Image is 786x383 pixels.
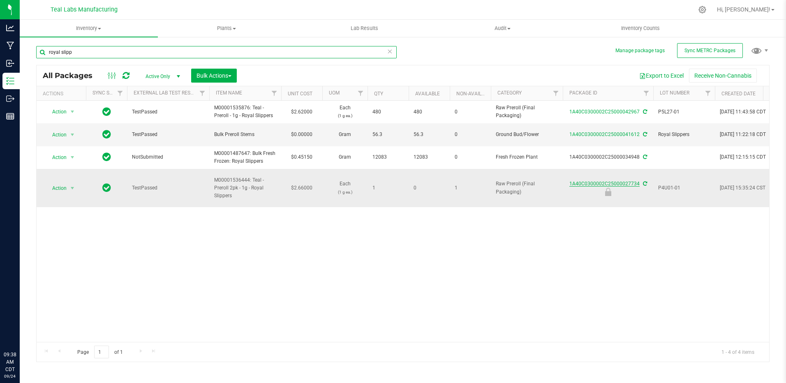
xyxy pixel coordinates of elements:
[288,91,312,97] a: Unit Cost
[281,146,322,169] td: $0.45150
[414,131,445,138] span: 56.3
[102,106,111,118] span: In Sync
[658,108,710,116] span: P5L27-01
[715,346,761,358] span: 1 - 4 of 4 items
[67,129,78,141] span: select
[281,123,322,146] td: $0.00000
[660,90,689,96] a: Lot Number
[354,86,368,100] a: Filter
[372,131,404,138] span: 56.3
[327,153,363,161] span: Gram
[6,95,14,103] inline-svg: Outbound
[496,180,558,196] span: Raw Preroll (Final Packaging)
[216,90,242,96] a: Item Name
[642,109,647,115] span: Sync from Compliance System
[414,153,445,161] span: 12083
[455,184,486,192] span: 1
[434,20,572,37] a: Audit
[701,86,715,100] a: Filter
[640,86,653,100] a: Filter
[132,184,204,192] span: TestPassed
[6,77,14,85] inline-svg: Inventory
[642,181,647,187] span: Sync from Compliance System
[374,91,383,97] a: Qty
[455,153,486,161] span: 0
[67,106,78,118] span: select
[496,104,558,120] span: Raw Preroll (Final Packaging)
[327,131,363,138] span: Gram
[415,91,440,97] a: Available
[721,91,756,97] a: Created Date
[455,108,486,116] span: 0
[268,86,281,100] a: Filter
[43,91,83,97] div: Actions
[196,72,231,79] span: Bulk Actions
[720,153,766,161] span: [DATE] 12:15:15 CDT
[158,25,296,32] span: Plants
[196,86,209,100] a: Filter
[720,131,766,138] span: [DATE] 11:22:18 CDT
[329,90,340,96] a: UOM
[387,46,393,57] span: Clear
[45,152,67,163] span: Action
[571,20,710,37] a: Inventory Counts
[102,182,111,194] span: In Sync
[6,24,14,32] inline-svg: Analytics
[102,129,111,140] span: In Sync
[497,90,522,96] a: Category
[20,20,158,37] a: Inventory
[434,25,571,32] span: Audit
[340,25,389,32] span: Lab Results
[327,104,363,120] span: Each
[214,150,276,165] span: M00001487647: Bulk Fresh Frozen: Royal Slippers
[720,184,765,192] span: [DATE] 15:35:24 CST
[158,20,296,37] a: Plants
[372,184,404,192] span: 1
[642,132,647,137] span: Sync from Compliance System
[214,131,276,138] span: Bulk Preroll Stems
[372,153,404,161] span: 12083
[658,184,710,192] span: P4U01-01
[43,71,101,80] span: All Packages
[67,152,78,163] span: select
[455,131,486,138] span: 0
[214,104,276,120] span: M00001535876: Teal - Preroll - 1g - Royal Slippers
[684,48,735,53] span: Sync METRC Packages
[414,108,445,116] span: 480
[496,153,558,161] span: Fresh Frozen Plant
[610,25,671,32] span: Inventory Counts
[45,129,67,141] span: Action
[4,351,16,373] p: 09:38 AM CDT
[549,86,563,100] a: Filter
[562,188,654,196] div: Not for Sale - Penny Out (TAYLOR NO TOUCHY!)
[697,6,707,14] div: Manage settings
[70,346,129,358] span: Page of 1
[372,108,404,116] span: 480
[677,43,743,58] button: Sync METRC Packages
[569,132,640,137] a: 1A40C0300002C25000041612
[45,106,67,118] span: Action
[496,131,558,138] span: Ground Bud/Flower
[658,131,710,138] span: Royal Slippers
[45,182,67,194] span: Action
[569,90,597,96] a: Package ID
[569,181,640,187] a: 1A40C0300002C25000027734
[132,153,204,161] span: NotSubmitted
[67,182,78,194] span: select
[191,69,237,83] button: Bulk Actions
[717,6,770,13] span: Hi, [PERSON_NAME]!
[569,109,640,115] a: 1A40C0300002C25000042967
[132,108,204,116] span: TestPassed
[414,184,445,192] span: 0
[4,373,16,379] p: 09/24
[6,42,14,50] inline-svg: Manufacturing
[642,154,647,160] span: Sync from Compliance System
[327,112,363,120] p: (1 g ea.)
[689,69,757,83] button: Receive Non-Cannabis
[132,131,204,138] span: TestPassed
[562,153,654,161] div: 1A40C0300002C25000034948
[634,69,689,83] button: Export to Excel
[327,188,363,196] p: (1 g ea.)
[113,86,127,100] a: Filter
[92,90,124,96] a: Sync Status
